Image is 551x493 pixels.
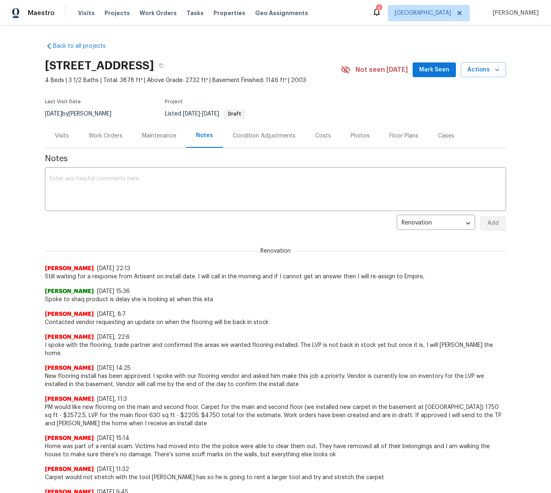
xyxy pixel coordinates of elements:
[461,62,506,78] button: Actions
[97,466,129,472] span: [DATE] 11:32
[45,473,506,482] span: Carpet would not stretch with the tool [PERSON_NAME] has so he is going to rent a larger tool and...
[97,365,131,371] span: [DATE] 14:25
[45,333,94,341] span: [PERSON_NAME]
[183,111,200,117] span: [DATE]
[45,99,81,104] span: Last Visit Date
[154,58,169,73] button: Copy Address
[45,111,62,117] span: [DATE]
[45,62,154,70] h2: [STREET_ADDRESS]
[45,295,506,304] span: Spoke to shaq product is delay she is looking at when this eta
[256,247,295,255] span: Renovation
[45,403,506,428] span: PM would like new flooring on the main and second floor. Carpet for the main and second floor (we...
[395,9,451,17] span: [GEOGRAPHIC_DATA]
[78,9,95,17] span: Visits
[45,465,94,473] span: [PERSON_NAME]
[45,76,341,84] span: 4 Beds | 3 1/2 Baths | Total: 3878 ft² | Above Grade: 2732 ft² | Basement Finished: 1146 ft² | 2003
[165,99,183,104] span: Project
[351,132,370,140] div: Photos
[97,334,130,340] span: [DATE], 22:6
[397,213,475,233] div: Renovation
[97,289,130,294] span: [DATE] 15:36
[202,111,219,117] span: [DATE]
[45,442,506,459] span: Home was part of a rental scam. Victims had moved into the the police were able to clear them out...
[233,132,295,140] div: Condition Adjustments
[55,132,69,140] div: Visits
[315,132,331,140] div: Costs
[97,311,126,317] span: [DATE], 8:7
[45,273,506,281] span: Still waiting for a response from Artisent on install date. I will call in the morning and if I c...
[489,9,539,17] span: [PERSON_NAME]
[45,434,94,442] span: [PERSON_NAME]
[438,132,454,140] div: Cases
[419,65,449,75] span: Mark Seen
[45,310,94,318] span: [PERSON_NAME]
[45,42,123,50] a: Back to all projects
[413,62,456,78] button: Mark Seen
[140,9,177,17] span: Work Orders
[196,131,213,140] div: Notes
[255,9,308,17] span: Geo Assignments
[142,132,176,140] div: Maintenance
[97,266,130,271] span: [DATE] 22:13
[183,111,219,117] span: -
[45,372,506,389] span: New flooring install has been approved. I spoke with our flooring vendor and asked him make this ...
[45,109,121,119] div: by [PERSON_NAME]
[97,396,127,402] span: [DATE], 11:3
[355,66,408,74] span: Not seen [DATE]
[45,341,506,358] span: I spoke with the flooring, trade partner and confirmed the areas we wanted flooring installed. Th...
[45,155,506,163] span: Notes
[376,5,382,13] div: 1
[187,10,204,16] span: Tasks
[89,132,122,140] div: Work Orders
[104,9,130,17] span: Projects
[165,111,245,117] span: Listed
[45,318,506,326] span: Contacted vendor requesting an update on when the flooring will be back in stock
[45,395,94,403] span: [PERSON_NAME]
[467,65,500,75] span: Actions
[45,264,94,273] span: [PERSON_NAME]
[45,287,94,295] span: [PERSON_NAME]
[225,111,244,116] span: Draft
[28,9,55,17] span: Maestro
[45,364,94,372] span: [PERSON_NAME]
[97,435,129,441] span: [DATE] 15:14
[389,132,418,140] div: Floor Plans
[213,9,245,17] span: Properties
